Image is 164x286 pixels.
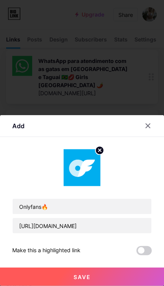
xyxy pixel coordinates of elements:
[13,199,151,214] input: Title
[13,218,151,233] input: URL
[12,246,80,255] div: Make this a highlighted link
[12,121,25,131] div: Add
[74,274,91,280] span: Save
[64,149,100,186] img: link_thumbnail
